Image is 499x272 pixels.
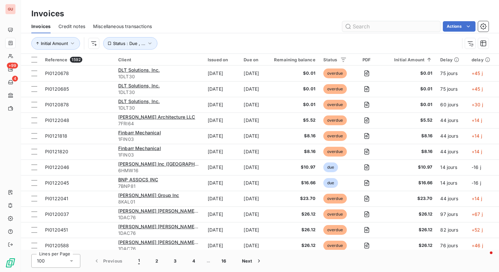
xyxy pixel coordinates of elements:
[386,101,432,108] span: $0.01
[185,254,203,268] button: 4
[240,144,270,159] td: [DATE]
[323,178,338,188] span: due
[204,128,240,144] td: [DATE]
[118,192,179,198] span: [PERSON_NAME] Group Inc
[323,147,347,157] span: overdue
[436,97,468,113] td: 60 jours
[436,113,468,128] td: 44 jours
[323,115,347,125] span: overdue
[138,258,140,264] span: 1
[31,8,64,20] h3: Invoices
[86,254,130,268] button: Previous
[274,227,315,233] span: $26.12
[240,175,270,191] td: [DATE]
[204,159,240,175] td: [DATE]
[443,21,475,32] button: Actions
[31,23,51,30] span: Invoices
[45,117,69,123] span: PI0122048
[436,144,468,159] td: 44 jours
[274,86,315,92] span: $0.01
[118,208,226,214] span: [PERSON_NAME] [PERSON_NAME] Fire & Safety
[240,206,270,222] td: [DATE]
[274,57,315,62] div: Remaining balance
[118,177,158,182] span: BNP ASSOCS INC
[274,148,315,155] span: $8.16
[477,250,492,265] iframe: Intercom live chat
[323,194,347,204] span: overdue
[323,68,347,78] span: overdue
[204,66,240,81] td: [DATE]
[118,120,200,127] span: 7FRI64
[118,167,200,174] span: 6HMW16
[386,242,432,249] span: $26.12
[203,256,214,266] span: …
[45,196,68,201] span: PI0122041
[118,73,200,80] span: 1DLT30
[342,21,440,32] input: Search
[386,117,432,124] span: $5.52
[323,131,347,141] span: overdue
[204,191,240,206] td: [DATE]
[45,180,69,186] span: PI0122045
[93,23,152,30] span: Miscellaneous transactions
[118,136,200,143] span: 1FIN03
[386,70,432,77] span: $0.01
[204,113,240,128] td: [DATE]
[472,164,481,170] span: -16 j
[118,145,161,151] span: Finbarr Mechanical
[274,133,315,139] span: $8.16
[148,254,166,268] button: 2
[37,258,45,264] span: 100
[204,206,240,222] td: [DATE]
[7,63,18,68] span: +99
[240,128,270,144] td: [DATE]
[436,222,468,238] td: 82 jours
[472,86,483,92] span: +45 j
[118,114,195,120] span: [PERSON_NAME] Architecture LLC
[472,180,481,186] span: -16 j
[323,100,347,110] span: overdue
[274,211,315,218] span: $26.12
[240,159,270,175] td: [DATE]
[386,148,432,155] span: $8.16
[440,57,464,62] div: Delay
[436,81,468,97] td: 75 jours
[274,195,315,202] span: $23.70
[118,130,161,135] span: Finbarr Mechanical
[103,37,157,50] button: Status : Due , ...
[58,23,85,30] span: Credit notes
[234,254,270,268] button: Next
[118,224,226,229] span: [PERSON_NAME] [PERSON_NAME] Fire & Safety
[274,117,315,124] span: $5.52
[204,238,240,253] td: [DATE]
[204,81,240,97] td: [DATE]
[240,191,270,206] td: [DATE]
[118,98,160,104] span: DLT Solutions, Inc.
[386,211,432,218] span: $26.12
[386,57,432,62] div: Initial Amount
[323,225,347,235] span: overdue
[5,4,16,14] div: GU
[436,128,468,144] td: 44 jours
[240,238,270,253] td: [DATE]
[274,242,315,249] span: $26.12
[45,102,69,107] span: PI0120878
[472,70,483,76] span: +45 j
[204,175,240,191] td: [DATE]
[386,180,432,186] span: $16.66
[118,246,200,252] span: 1DAC76
[436,66,468,81] td: 75 jours
[12,76,18,82] span: 4
[118,214,200,221] span: 1DAC76
[436,175,468,191] td: 14 jours
[472,227,483,233] span: +52 j
[274,164,315,171] span: $10.97
[204,97,240,113] td: [DATE]
[118,57,200,62] div: Client
[41,41,68,46] span: Initial Amount
[118,152,200,158] span: 1FIN03
[323,84,347,94] span: overdue
[240,113,270,128] td: [DATE]
[472,196,482,201] span: +14 j
[118,183,200,189] span: 7BNP81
